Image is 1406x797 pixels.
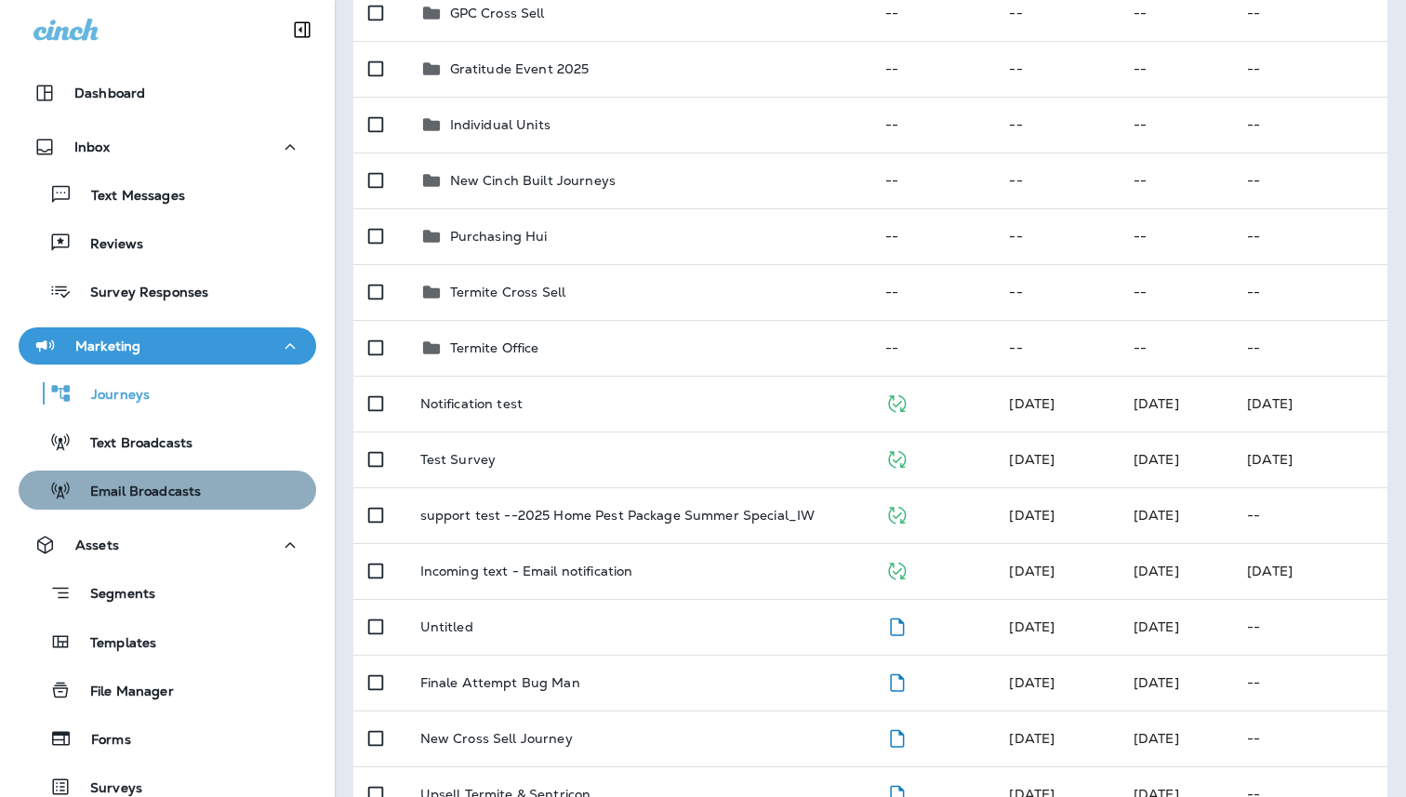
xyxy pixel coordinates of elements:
[19,471,316,510] button: Email Broadcasts
[1009,674,1054,691] span: Jason Munk
[994,41,1118,97] td: --
[885,449,909,466] span: Published
[19,175,316,214] button: Text Messages
[870,320,994,376] td: --
[885,672,909,689] span: Draft
[1119,97,1232,153] td: --
[870,264,994,320] td: --
[276,11,328,48] button: Collapse Sidebar
[1247,731,1373,746] p: --
[1134,507,1179,524] span: Eluwa Monday
[450,285,566,299] p: Termite Cross Sell
[19,526,316,564] button: Assets
[420,564,633,578] p: Incoming text - Email notification
[420,508,816,523] p: support test --2025 Home Pest Package Summer Special_IW
[72,635,156,653] p: Templates
[420,452,497,467] p: Test Survey
[19,422,316,461] button: Text Broadcasts
[450,173,616,188] p: New Cinch Built Journeys
[885,728,909,745] span: Draft
[885,617,909,633] span: Draft
[1232,376,1387,432] td: [DATE]
[450,61,590,76] p: Gratitude Event 2025
[1247,508,1373,523] p: --
[19,671,316,710] button: File Manager
[72,586,155,604] p: Segments
[72,236,143,254] p: Reviews
[870,208,994,264] td: --
[1119,41,1232,97] td: --
[19,223,316,262] button: Reviews
[994,153,1118,208] td: --
[74,86,145,100] p: Dashboard
[994,320,1118,376] td: --
[1247,675,1373,690] p: --
[1232,264,1387,320] td: --
[19,719,316,758] button: Forms
[1009,618,1054,635] span: Jason Munk
[73,387,150,405] p: Journeys
[1119,320,1232,376] td: --
[19,622,316,661] button: Templates
[1134,563,1179,579] span: Frank Carreno
[885,561,909,578] span: Published
[994,264,1118,320] td: --
[994,208,1118,264] td: --
[1232,432,1387,487] td: [DATE]
[1232,153,1387,208] td: --
[1009,395,1054,412] span: Frank Carreno
[994,97,1118,153] td: --
[1232,41,1387,97] td: --
[1009,507,1054,524] span: Eluwa Monday
[1232,97,1387,153] td: --
[420,619,473,634] p: Untitled
[72,285,208,302] p: Survey Responses
[1247,619,1373,634] p: --
[1134,451,1179,468] span: Jason Munk
[420,396,523,411] p: Notification test
[73,732,131,750] p: Forms
[75,538,119,552] p: Assets
[72,484,201,501] p: Email Broadcasts
[19,374,316,413] button: Journeys
[72,435,192,453] p: Text Broadcasts
[1009,451,1054,468] span: Jason Munk
[870,41,994,97] td: --
[1119,208,1232,264] td: --
[1134,730,1179,747] span: Jason Munk
[450,117,550,132] p: Individual Units
[1232,543,1387,599] td: [DATE]
[870,153,994,208] td: --
[450,340,539,355] p: Termite Office
[1119,264,1232,320] td: --
[19,272,316,311] button: Survey Responses
[1232,320,1387,376] td: --
[19,74,316,112] button: Dashboard
[885,393,909,410] span: Published
[19,128,316,166] button: Inbox
[885,505,909,522] span: Published
[1009,563,1054,579] span: Frank Carreno
[1009,730,1054,747] span: Jason Munk
[450,229,548,244] p: Purchasing Hui
[19,573,316,613] button: Segments
[870,97,994,153] td: --
[1134,618,1179,635] span: Jason Munk
[450,6,545,20] p: GPC Cross Sell
[420,731,573,746] p: New Cross Sell Journey
[19,327,316,365] button: Marketing
[1119,153,1232,208] td: --
[75,339,140,353] p: Marketing
[72,684,174,701] p: File Manager
[1134,674,1179,691] span: Jason Munk
[73,188,185,206] p: Text Messages
[420,675,580,690] p: Finale Attempt Bug Man
[74,139,110,154] p: Inbox
[1232,208,1387,264] td: --
[1134,395,1179,412] span: Frank Carreno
